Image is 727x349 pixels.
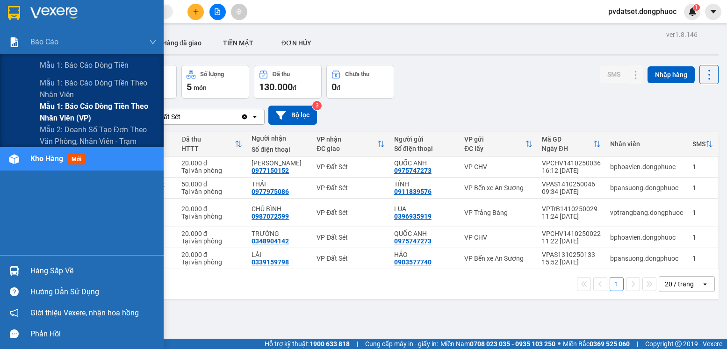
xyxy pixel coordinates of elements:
[181,237,243,245] div: Tại văn phòng
[181,180,243,188] div: 50.000 đ
[3,60,98,66] span: [PERSON_NAME]:
[394,251,455,258] div: HẢO
[558,342,561,346] span: ⚪️
[223,39,253,47] span: TIỀN MẶT
[542,159,601,167] div: VPCHV1410250036
[542,237,601,245] div: 11:22 [DATE]
[268,106,317,125] button: Bộ lọc
[563,339,630,349] span: Miền Bắc
[590,340,630,348] strong: 0369 525 060
[259,81,293,93] span: 130.000
[692,184,713,192] div: 1
[470,340,555,348] strong: 0708 023 035 - 0935 103 250
[464,145,525,152] div: ĐC lấy
[181,167,243,174] div: Tại văn phòng
[464,163,533,171] div: VP CHV
[394,188,432,195] div: 0911839576
[9,37,19,47] img: solution-icon
[40,59,129,71] span: Mẫu 1: Báo cáo dòng tiền
[542,213,601,220] div: 11:24 [DATE]
[394,145,455,152] div: Số điện thoại
[601,6,684,17] span: pvdatset.dongphuoc
[312,132,389,157] th: Toggle SortBy
[692,163,713,171] div: 1
[692,255,713,262] div: 1
[317,184,385,192] div: VP Đất Sét
[317,145,377,152] div: ĐC giao
[464,184,533,192] div: VP Bến xe An Sương
[149,112,180,121] div: VP Đất Sét
[251,113,259,121] svg: open
[542,135,593,143] div: Mã GD
[181,145,235,152] div: HTTT
[542,230,601,237] div: VPCHV1410250022
[394,213,432,220] div: 0396935919
[187,81,192,93] span: 5
[610,140,683,148] div: Nhân viên
[394,230,455,237] div: QUỐC ANH
[9,266,19,276] img: warehouse-icon
[692,140,705,148] div: SMS
[394,237,432,245] div: 0975747273
[40,100,157,124] span: Mẫu 1: Báo cáo dòng tiền theo nhân viên (VP)
[252,135,307,142] div: Người nhận
[312,101,322,110] sup: 3
[394,159,455,167] div: QUỐC ANH
[30,154,63,163] span: Kho hàng
[345,71,369,78] div: Chưa thu
[693,4,700,11] sup: 1
[610,255,683,262] div: bpansuong.dongphuoc
[357,339,358,349] span: |
[252,167,289,174] div: 0977150152
[537,132,605,157] th: Toggle SortBy
[252,180,307,188] div: THÁI
[600,66,628,83] button: SMS
[542,205,601,213] div: VPTrB1410250029
[394,180,455,188] div: TÍNH
[464,135,525,143] div: VP gửi
[394,205,455,213] div: LỤA
[337,84,340,92] span: đ
[209,4,226,20] button: file-add
[252,159,307,167] div: THỦY NGUYỄN
[8,6,20,20] img: logo-vxr
[610,163,683,171] div: bphoavien.dongphuoc
[30,307,139,319] span: Giới thiệu Vexere, nhận hoa hồng
[30,327,157,341] div: Phản hồi
[252,146,307,153] div: Số điện thoại
[214,8,221,15] span: file-add
[21,68,57,73] span: 14:42:46 [DATE]
[3,6,45,47] img: logo
[181,205,243,213] div: 20.000 đ
[252,251,307,258] div: LÀI
[40,124,157,147] span: Mẫu 2: Doanh số tạo đơn theo Văn phòng, nhân viên - Trạm
[365,339,438,349] span: Cung cấp máy in - giấy in:
[688,132,718,157] th: Toggle SortBy
[149,38,157,46] span: down
[10,287,19,296] span: question-circle
[317,234,385,241] div: VP Đất Sét
[181,188,243,195] div: Tại văn phòng
[254,65,322,99] button: Đã thu130.000đ
[542,188,601,195] div: 09:34 [DATE]
[74,5,128,13] strong: ĐỒNG PHƯỚC
[187,4,204,20] button: plus
[231,4,247,20] button: aim
[464,209,533,216] div: VP Trảng Bàng
[181,135,235,143] div: Đã thu
[236,8,242,15] span: aim
[610,184,683,192] div: bpansuong.dongphuoc
[675,341,682,347] span: copyright
[40,77,157,100] span: Mẫu 1: Báo cáo dòng tiền theo nhân viên
[252,230,307,237] div: TRƯỜNG
[326,65,394,99] button: Chưa thu0đ
[610,277,624,291] button: 1
[317,135,377,143] div: VP nhận
[542,167,601,174] div: 16:12 [DATE]
[394,258,432,266] div: 0903577740
[25,50,115,58] span: -----------------------------------------
[265,339,350,349] span: Hỗ trợ kỹ thuật:
[666,29,698,40] div: ver 1.8.146
[252,205,307,213] div: CHÚ BÌNH
[30,36,58,48] span: Báo cáo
